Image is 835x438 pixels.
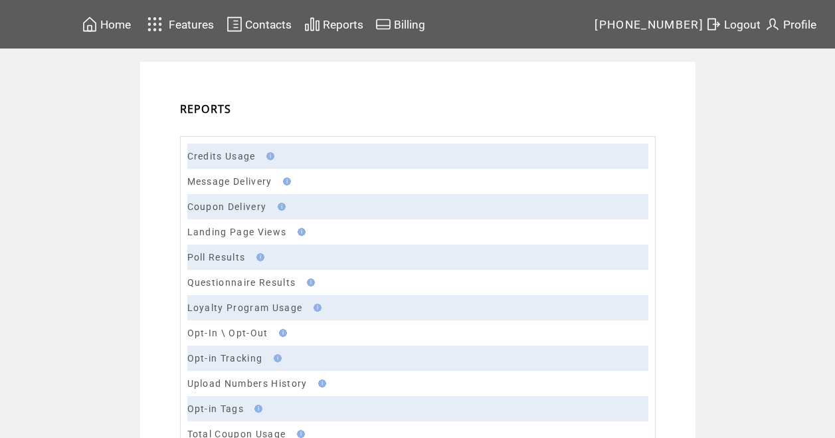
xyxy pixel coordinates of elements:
[294,228,306,236] img: help.gif
[724,18,761,31] span: Logout
[303,278,315,286] img: help.gif
[187,353,263,364] a: Opt-in Tracking
[169,18,214,31] span: Features
[765,16,781,33] img: profile.svg
[275,329,287,337] img: help.gif
[270,354,282,362] img: help.gif
[187,227,287,237] a: Landing Page Views
[225,14,294,35] a: Contacts
[304,16,320,33] img: chart.svg
[373,14,427,35] a: Billing
[187,252,246,263] a: Poll Results
[180,102,232,116] span: REPORTS
[783,18,816,31] span: Profile
[705,16,721,33] img: exit.svg
[100,18,131,31] span: Home
[595,18,703,31] span: [PHONE_NUMBER]
[80,14,133,35] a: Home
[293,430,305,438] img: help.gif
[187,277,296,288] a: Questionnaire Results
[250,405,262,413] img: help.gif
[274,203,286,211] img: help.gif
[252,253,264,261] img: help.gif
[187,201,267,212] a: Coupon Delivery
[187,403,244,414] a: Opt-in Tags
[245,18,292,31] span: Contacts
[703,14,763,35] a: Logout
[314,380,326,387] img: help.gif
[323,18,363,31] span: Reports
[310,304,322,312] img: help.gif
[227,16,242,33] img: contacts.svg
[187,176,272,187] a: Message Delivery
[187,328,268,338] a: Opt-In \ Opt-Out
[187,302,303,313] a: Loyalty Program Usage
[187,151,256,162] a: Credits Usage
[763,14,818,35] a: Profile
[302,14,365,35] a: Reports
[279,177,291,185] img: help.gif
[143,13,167,35] img: features.svg
[394,18,425,31] span: Billing
[141,11,217,37] a: Features
[187,378,308,389] a: Upload Numbers History
[262,152,274,160] img: help.gif
[375,16,391,33] img: creidtcard.svg
[82,16,98,33] img: home.svg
